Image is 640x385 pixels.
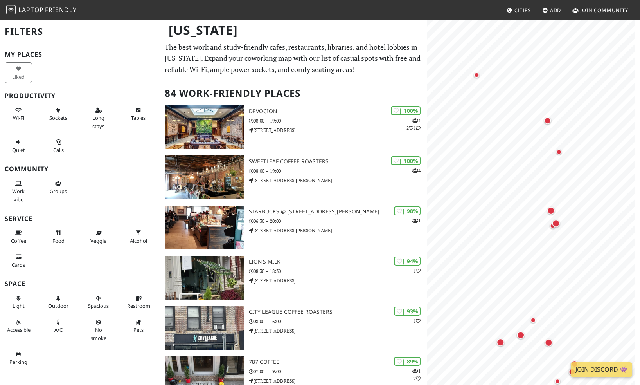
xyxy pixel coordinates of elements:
[125,104,152,125] button: Tables
[249,177,426,184] p: [STREET_ADDRESS][PERSON_NAME]
[394,257,421,266] div: | 94%
[554,147,563,157] div: Map marker
[412,367,421,382] p: 1 2
[160,206,427,249] a: Starbucks @ 815 Hutchinson Riv Pkwy | 98% 1 Starbucks @ [STREET_ADDRESS][PERSON_NAME] 06:30 – 20:...
[412,167,421,174] p: 4
[249,217,426,225] p: 06:30 – 20:00
[495,337,506,348] div: Map marker
[165,81,422,105] h2: 84 Work-Friendly Places
[542,116,552,126] div: Map marker
[406,117,421,132] p: 4 2 1
[249,258,426,265] h3: Lion's Milk
[249,277,426,284] p: [STREET_ADDRESS]
[5,215,155,222] h3: Service
[5,226,32,247] button: Coffee
[550,218,561,229] div: Map marker
[12,261,25,268] span: Credit cards
[5,347,32,368] button: Parking
[165,256,244,300] img: Lion's Milk
[550,7,561,14] span: Add
[48,302,68,309] span: Outdoor area
[45,136,72,156] button: Calls
[413,317,421,325] p: 1
[5,177,32,206] button: Work vibe
[12,146,25,154] span: Quiet
[515,329,526,340] div: Map marker
[7,326,31,333] span: Accessible
[5,136,32,156] button: Quiet
[249,368,426,375] p: 07:00 – 19:00
[249,227,426,234] p: [STREET_ADDRESS][PERSON_NAME]
[165,155,244,199] img: Sweetleaf Coffee Roasters
[249,359,426,365] h3: 787 Coffee
[249,309,426,315] h3: City League Coffee Roasters
[88,302,109,309] span: Spacious
[249,167,426,175] p: 08:00 – 19:00
[394,307,421,316] div: | 93%
[85,104,112,132] button: Long stays
[5,316,32,336] button: Accessible
[6,4,77,17] a: LaptopFriendly LaptopFriendly
[11,237,26,244] span: Coffee
[9,358,27,365] span: Parking
[160,256,427,300] a: Lion's Milk | 94% 1 Lion's Milk 08:30 – 18:30 [STREET_ADDRESS]
[5,51,155,58] h3: My Places
[569,3,631,17] a: Join Community
[45,177,72,198] button: Groups
[162,20,425,41] h1: [US_STATE]
[394,206,421,215] div: | 98%
[5,292,32,313] button: Light
[91,326,106,341] span: Smoke free
[545,205,556,216] div: Map marker
[160,155,427,199] a: Sweetleaf Coffee Roasters | 100% 4 Sweetleaf Coffee Roasters 08:00 – 19:00 [STREET_ADDRESS][PERSO...
[165,206,244,249] img: Starbucks @ 815 Hutchinson Riv Pkwy
[5,20,155,43] h2: Filters
[249,318,426,325] p: 08:00 – 16:00
[5,250,32,271] button: Cards
[5,165,155,173] h3: Community
[160,105,427,149] a: Devoción | 100% 421 Devoción 08:00 – 19:00 [STREET_ADDRESS]
[394,357,421,366] div: | 89%
[90,237,106,244] span: Veggie
[539,3,564,17] a: Add
[133,326,144,333] span: Pet friendly
[249,108,426,115] h3: Devoción
[165,306,244,350] img: City League Coffee Roasters
[5,104,32,125] button: Wi-Fi
[580,7,628,14] span: Join Community
[125,226,152,247] button: Alcohol
[13,114,24,121] span: Stable Wi-Fi
[127,302,150,309] span: Restroom
[12,188,25,202] span: People working
[125,316,152,336] button: Pets
[85,292,112,313] button: Spacious
[13,302,25,309] span: Natural light
[412,217,421,224] p: 1
[45,104,72,125] button: Sockets
[6,5,16,14] img: LaptopFriendly
[249,208,426,215] h3: Starbucks @ [STREET_ADDRESS][PERSON_NAME]
[160,306,427,350] a: City League Coffee Roasters | 93% 1 City League Coffee Roasters 08:00 – 16:00 [STREET_ADDRESS]
[165,105,244,149] img: Devoción
[548,221,557,230] div: Map marker
[130,237,147,244] span: Alcohol
[49,114,67,121] span: Power sockets
[53,146,64,154] span: Video/audio calls
[52,237,65,244] span: Food
[131,114,146,121] span: Work-friendly tables
[413,267,421,275] p: 1
[391,156,421,165] div: | 100%
[249,377,426,385] p: [STREET_ADDRESS]
[92,114,104,129] span: Long stays
[18,5,44,14] span: Laptop
[472,70,481,80] div: Map marker
[165,42,422,75] p: The best work and study-friendly cafes, restaurants, libraries, and hotel lobbies in [US_STATE]. ...
[249,117,426,125] p: 08:00 – 19:00
[5,280,155,287] h3: Space
[85,226,112,247] button: Veggie
[125,292,152,313] button: Restroom
[45,292,72,313] button: Outdoor
[249,327,426,334] p: [STREET_ADDRESS]
[249,158,426,165] h3: Sweetleaf Coffee Roasters
[417,34,427,43] div: Map marker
